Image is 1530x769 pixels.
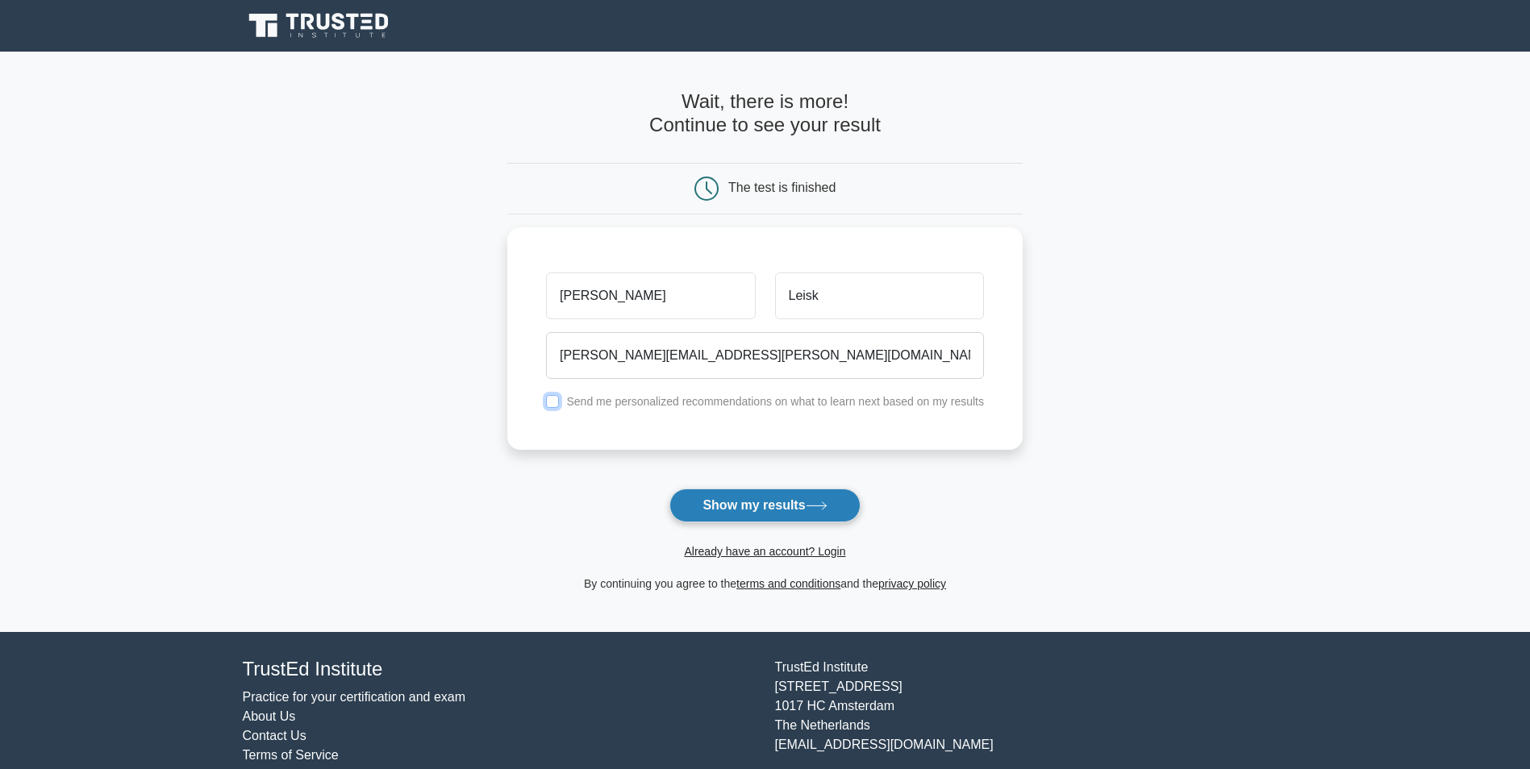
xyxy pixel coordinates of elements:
h4: TrustEd Institute [243,658,756,681]
a: Terms of Service [243,748,339,762]
div: By continuing you agree to the and the [498,574,1032,593]
h4: Wait, there is more! Continue to see your result [507,90,1023,137]
a: Already have an account? Login [684,545,845,558]
a: Contact Us [243,729,306,742]
div: The test is finished [728,181,836,194]
a: About Us [243,709,296,723]
input: First name [546,272,755,319]
a: Practice for your certification and exam [243,690,466,704]
input: Last name [775,272,984,319]
a: privacy policy [878,577,946,590]
button: Show my results [669,488,860,522]
input: Email [546,332,984,379]
a: terms and conditions [736,577,840,590]
label: Send me personalized recommendations on what to learn next based on my results [566,395,984,408]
